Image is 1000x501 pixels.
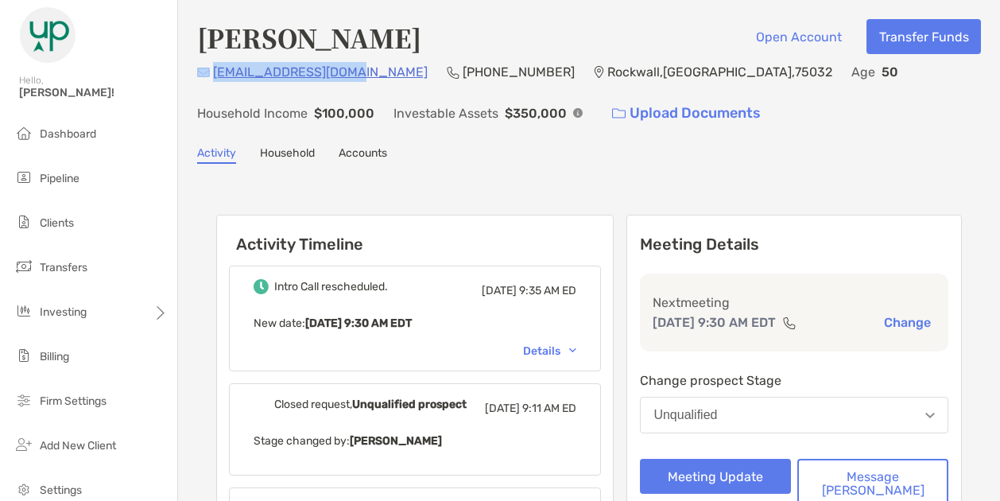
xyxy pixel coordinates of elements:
[274,280,388,293] div: Intro Call rescheduled.
[260,146,315,164] a: Household
[782,317,797,329] img: communication type
[640,371,948,390] p: Change prospect Stage
[14,168,33,187] img: pipeline icon
[653,293,936,313] p: Next meeting
[14,123,33,142] img: dashboard icon
[40,350,69,363] span: Billing
[640,235,948,254] p: Meeting Details
[653,408,717,422] div: Unqualified
[14,390,33,410] img: firm-settings icon
[40,216,74,230] span: Clients
[254,279,269,294] img: Event icon
[40,172,79,185] span: Pipeline
[14,257,33,276] img: transfers icon
[447,66,459,79] img: Phone Icon
[14,480,33,499] img: settings icon
[274,398,467,411] div: Closed request,
[19,86,168,99] span: [PERSON_NAME]!
[463,62,575,82] p: [PHONE_NUMBER]
[217,216,613,254] h6: Activity Timeline
[594,66,604,79] img: Location Icon
[14,435,33,454] img: add_new_client icon
[197,19,421,56] h4: [PERSON_NAME]
[305,317,412,330] b: [DATE] 9:30 AM EDT
[254,313,576,333] p: New date :
[573,108,583,118] img: Info Icon
[254,431,576,451] p: Stage changed by:
[519,284,576,297] span: 9:35 AM ED
[925,413,935,418] img: Open dropdown arrow
[197,103,308,123] p: Household Income
[640,459,791,494] button: Meeting Update
[612,108,626,119] img: button icon
[14,212,33,231] img: clients icon
[213,62,428,82] p: [EMAIL_ADDRESS][DOMAIN_NAME]
[602,96,771,130] a: Upload Documents
[522,402,576,415] span: 9:11 AM ED
[485,402,520,415] span: [DATE]
[14,346,33,365] img: billing icon
[851,62,875,82] p: Age
[40,439,116,452] span: Add New Client
[505,103,567,123] p: $350,000
[350,434,442,448] b: [PERSON_NAME]
[569,348,576,353] img: Chevron icon
[393,103,498,123] p: Investable Assets
[14,301,33,320] img: investing icon
[482,284,517,297] span: [DATE]
[197,68,210,77] img: Email Icon
[653,313,776,332] p: [DATE] 9:30 AM EDT
[40,305,87,319] span: Investing
[640,397,948,433] button: Unqualified
[879,314,936,331] button: Change
[866,19,981,54] button: Transfer Funds
[882,62,898,82] p: 50
[352,398,467,411] b: Unqualified prospect
[40,261,87,274] span: Transfers
[339,146,387,164] a: Accounts
[314,103,374,123] p: $100,000
[523,344,576,358] div: Details
[19,6,76,64] img: Zoe Logo
[743,19,854,54] button: Open Account
[40,127,96,141] span: Dashboard
[607,62,832,82] p: Rockwall , [GEOGRAPHIC_DATA] , 75032
[40,484,82,497] span: Settings
[254,397,269,412] img: Event icon
[197,146,236,164] a: Activity
[40,394,107,408] span: Firm Settings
